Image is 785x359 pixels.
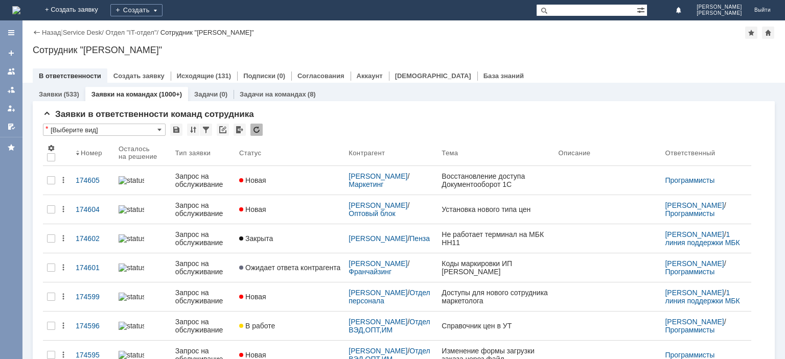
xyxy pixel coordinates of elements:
[243,72,275,80] a: Подписки
[63,29,102,36] a: Service Desk
[12,6,20,14] a: Перейти на домашнюю страницу
[114,257,171,278] a: statusbar-100 (1).png
[105,29,156,36] a: Отдел "IT-отдел"
[160,29,254,36] div: Сотрудник "[PERSON_NAME]"
[437,253,554,282] a: Коды маркировки ИП [PERSON_NAME]
[437,282,554,311] a: Доступы для нового сотрудника маркетолога [PERSON_NAME]И.
[59,264,67,272] div: Действия
[349,259,407,268] a: [PERSON_NAME]
[114,316,171,336] a: statusbar-100 (1).png
[39,72,101,80] a: В ответственности
[235,228,344,249] a: Закрыта
[442,149,458,157] div: Тема
[42,29,61,36] a: Назад
[665,201,747,218] div: /
[159,90,182,98] div: (1000+)
[59,293,67,301] div: Действия
[33,45,775,55] div: Сотрудник "[PERSON_NAME]"
[349,209,395,218] a: Оптовый блок
[76,234,110,243] div: 174602
[59,322,67,330] div: Действия
[437,199,554,220] a: Установка нового типа цен
[47,144,55,152] span: Настройки
[76,176,110,184] div: 174605
[63,90,79,98] div: (533)
[119,264,144,272] img: statusbar-100 (1).png
[175,230,231,247] div: Запрос на обслуживание
[235,286,344,307] a: Новая
[76,351,110,359] div: 174595
[72,257,114,278] a: 174601
[72,199,114,220] a: 174604
[114,140,171,166] th: Осталось на решение
[3,100,19,116] a: Мои заявки
[665,201,724,209] a: [PERSON_NAME]
[349,180,383,188] a: Маркетинг
[344,140,437,166] th: Контрагент
[119,205,144,213] img: statusbar-100 (1).png
[762,27,774,39] div: Сделать домашней страницей
[665,209,714,218] a: Программисты
[437,166,554,195] a: Восстановление доступа Документооборот 1С
[349,318,433,334] div: /
[12,6,20,14] img: logo
[39,90,62,98] a: Заявки
[661,140,751,166] th: Ответственный
[175,149,211,157] div: Тип заявки
[308,90,316,98] div: (8)
[72,286,114,307] a: 174599
[349,234,433,243] div: /
[239,234,273,243] span: Закрыта
[114,170,171,190] a: statusbar-100 (1).png
[357,72,383,80] a: Аккаунт
[697,4,742,10] span: [PERSON_NAME]
[442,230,550,247] div: Не работает терминал на МБК НН11
[250,124,263,136] div: Обновлять список
[239,176,266,184] span: Новая
[63,29,106,36] div: /
[175,289,231,305] div: Запрос на обслуживание
[442,289,550,305] div: Доступы для нового сотрудника маркетолога [PERSON_NAME]И.
[119,234,144,243] img: statusbar-100 (1).png
[119,176,144,184] img: statusbar-100 (1).png
[697,10,742,16] span: [PERSON_NAME]
[114,286,171,307] a: statusbar-100 (1).png
[43,109,254,119] span: Заявки в ответственности команд сотрудника
[3,118,19,135] a: Мои согласования
[59,176,67,184] div: Действия
[239,149,261,157] div: Статус
[442,205,550,213] div: Установка нового типа цен
[217,124,229,136] div: Скопировать ссылку на список
[45,125,48,132] div: Настройки списка отличаются от сохраненных в виде
[297,72,344,80] a: Согласования
[171,224,235,253] a: Запрос на обслуживание
[665,230,747,247] div: /
[59,351,67,359] div: Действия
[239,293,266,301] span: Новая
[349,318,407,326] a: [PERSON_NAME]
[175,259,231,276] div: Запрос на обслуживание
[114,228,171,249] a: statusbar-100 (1).png
[76,293,110,301] div: 174599
[665,318,747,334] div: /
[442,172,550,188] div: Восстановление доступа Документооборот 1С
[171,253,235,282] a: Запрос на обслуживание
[171,312,235,340] a: Запрос на обслуживание
[558,149,591,157] div: Описание
[170,124,182,136] div: Сохранить вид
[119,351,144,359] img: statusbar-100 (1).png
[216,72,231,80] div: (131)
[76,322,110,330] div: 174596
[200,124,212,136] div: Фильтрация...
[76,264,110,272] div: 174601
[59,205,67,213] div: Действия
[72,140,114,166] th: Номер
[665,351,714,359] a: Программисты
[91,90,157,98] a: Заявки на командах
[119,322,144,330] img: statusbar-100 (1).png
[665,289,724,297] a: [PERSON_NAME]
[665,326,714,334] a: Программисты
[235,316,344,336] a: В работе
[665,289,747,305] div: /
[3,45,19,61] a: Создать заявку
